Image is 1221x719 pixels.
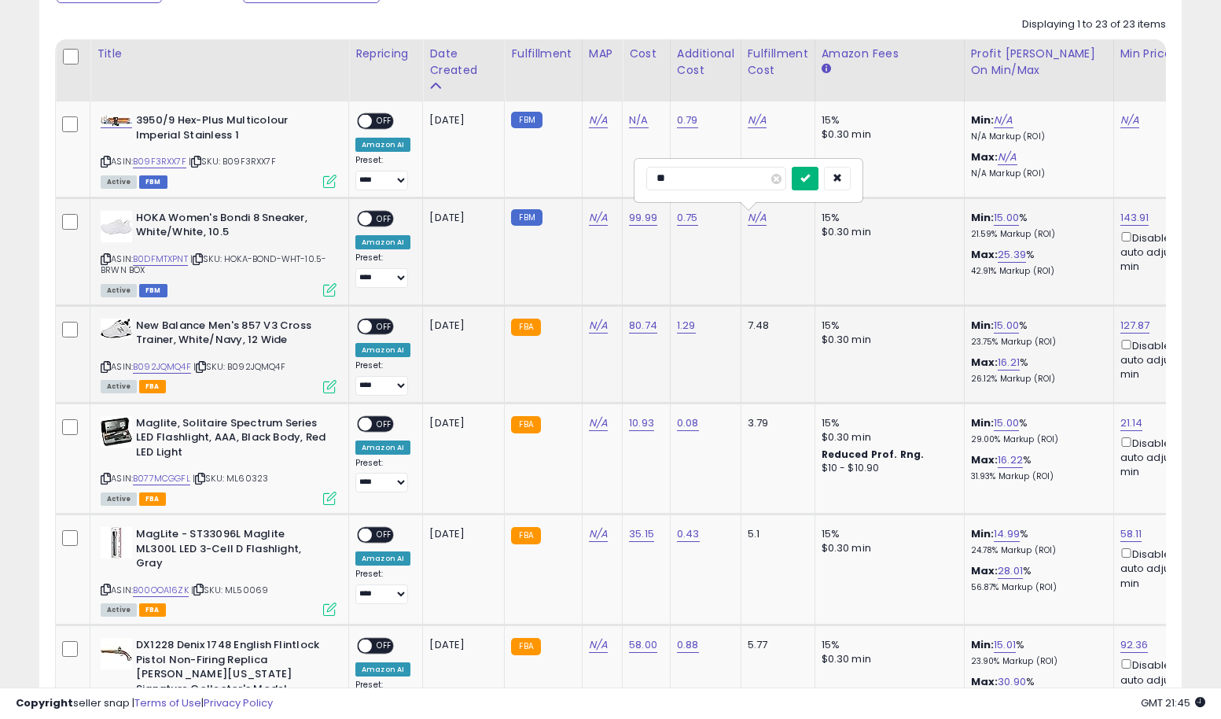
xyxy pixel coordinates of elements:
div: Preset: [355,253,410,288]
a: N/A [748,112,767,128]
img: 41SNNCkjM1L._SL40_.jpg [101,527,132,559]
a: 15.00 [994,415,1019,431]
span: OFF [372,417,397,430]
b: Max: [971,247,998,262]
div: Disable auto adjust min [1120,434,1196,480]
a: 0.08 [677,415,699,431]
b: Maglite, Solitaire Spectrum Series LED Flashlight, AAA, Black Body, Red LED Light [136,416,327,464]
a: 0.88 [677,637,699,653]
div: Profit [PERSON_NAME] on Min/Max [971,46,1107,79]
span: OFF [372,212,397,225]
span: OFF [372,529,397,542]
b: Max: [971,355,998,370]
div: 15% [822,211,952,225]
p: N/A Markup (ROI) [971,131,1101,142]
a: 21.14 [1120,415,1143,431]
div: 5.1 [748,527,803,541]
div: % [971,248,1101,277]
div: Preset: [355,155,410,190]
a: 58.11 [1120,526,1142,542]
div: Amazon AI [355,138,410,152]
a: N/A [589,210,608,226]
p: 31.93% Markup (ROI) [971,471,1101,482]
p: 42.91% Markup (ROI) [971,266,1101,277]
p: 21.59% Markup (ROI) [971,229,1101,240]
div: $0.30 min [822,541,952,555]
div: [DATE] [429,416,492,430]
div: [DATE] [429,638,492,652]
div: $0.30 min [822,652,952,666]
span: All listings currently available for purchase on Amazon [101,603,137,617]
b: Min: [971,526,995,541]
b: Max: [971,452,998,467]
img: 21HnPp9TjCL._SL40_.jpg [101,211,132,242]
span: All listings currently available for purchase on Amazon [101,175,137,189]
span: FBA [139,492,166,506]
span: OFF [372,115,397,128]
a: 143.91 [1120,210,1149,226]
a: Terms of Use [134,695,201,710]
small: FBM [511,209,542,226]
div: $0.30 min [822,225,952,239]
div: Disable auto adjust min [1120,545,1196,591]
div: [DATE] [429,113,492,127]
div: Amazon AI [355,343,410,357]
span: All listings currently available for purchase on Amazon [101,492,137,506]
b: Reduced Prof. Rng. [822,448,925,461]
b: DX1228 Denix 1748 English Flintlock Pistol Non-Firing Replica [PERSON_NAME][US_STATE] Signature C... [136,638,327,700]
div: 5.77 [748,638,803,652]
a: N/A [589,526,608,542]
div: Title [97,46,342,62]
div: [DATE] [429,527,492,541]
a: 15.01 [994,637,1016,653]
a: N/A [1120,112,1139,128]
a: 16.22 [998,452,1023,468]
a: B00OOA16ZK [133,584,189,597]
p: N/A Markup (ROI) [971,168,1101,179]
span: | SKU: ML60323 [193,472,268,485]
a: 15.00 [994,210,1019,226]
div: Fulfillment [511,46,575,62]
div: Amazon AI [355,662,410,677]
a: B077MCGGFL [133,472,190,485]
p: 24.78% Markup (ROI) [971,545,1101,556]
small: FBA [511,416,540,433]
a: 0.79 [677,112,698,128]
div: ASIN: [101,113,337,186]
p: 26.12% Markup (ROI) [971,374,1101,385]
a: N/A [748,210,767,226]
div: seller snap | | [16,696,273,711]
a: 0.43 [677,526,700,542]
div: MAP [589,46,616,62]
div: % [971,211,1101,240]
b: Max: [971,149,998,164]
a: N/A [589,318,608,334]
a: N/A [589,415,608,431]
div: ASIN: [101,527,337,614]
span: All listings currently available for purchase on Amazon [101,380,137,393]
div: Disable auto adjust min [1120,337,1196,382]
div: ASIN: [101,211,337,295]
a: 1.29 [677,318,696,334]
img: 31hrMRgXlDL._SL40_.jpg [101,115,132,127]
a: B092JQMQ4F [133,360,191,374]
span: FBM [139,284,167,297]
span: | SKU: B092JQMQ4F [193,360,285,373]
a: 15.00 [994,318,1019,334]
div: % [971,356,1101,385]
div: 15% [822,416,952,430]
div: 15% [822,527,952,541]
div: % [971,319,1101,348]
div: % [971,527,1101,556]
span: | SKU: B09F3RXX7F [189,155,276,168]
b: Min: [971,637,995,652]
strong: Copyright [16,695,73,710]
div: $10 - $10.90 [822,462,952,475]
div: 15% [822,319,952,333]
div: ASIN: [101,319,337,392]
span: 2025-10-10 21:45 GMT [1141,695,1205,710]
div: $0.30 min [822,127,952,142]
span: FBM [139,175,167,189]
div: Preset: [355,458,410,493]
a: 92.36 [1120,637,1149,653]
